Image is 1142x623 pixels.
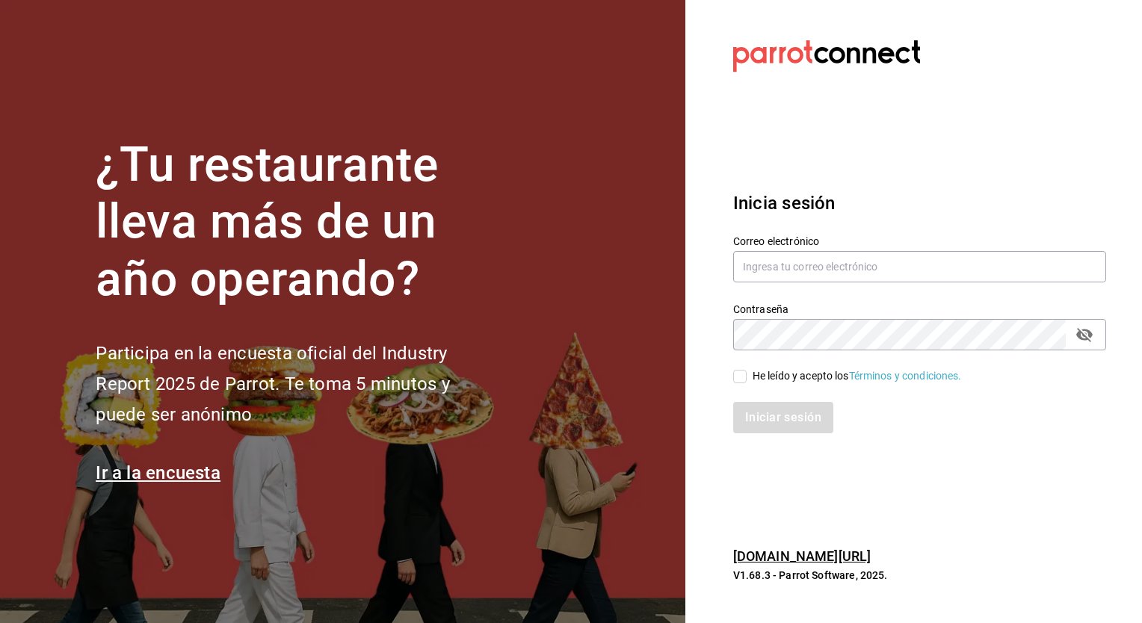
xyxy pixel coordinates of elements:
div: He leído y acepto los [753,368,962,384]
label: Contraseña [733,303,1106,314]
a: Términos y condiciones. [849,370,962,382]
a: [DOMAIN_NAME][URL] [733,548,871,564]
p: V1.68.3 - Parrot Software, 2025. [733,568,1106,583]
h3: Inicia sesión [733,190,1106,217]
label: Correo electrónico [733,235,1106,246]
h2: Participa en la encuesta oficial del Industry Report 2025 de Parrot. Te toma 5 minutos y puede se... [96,338,499,430]
input: Ingresa tu correo electrónico [733,251,1106,282]
h1: ¿Tu restaurante lleva más de un año operando? [96,137,499,309]
button: passwordField [1072,322,1097,347]
a: Ir a la encuesta [96,462,220,483]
